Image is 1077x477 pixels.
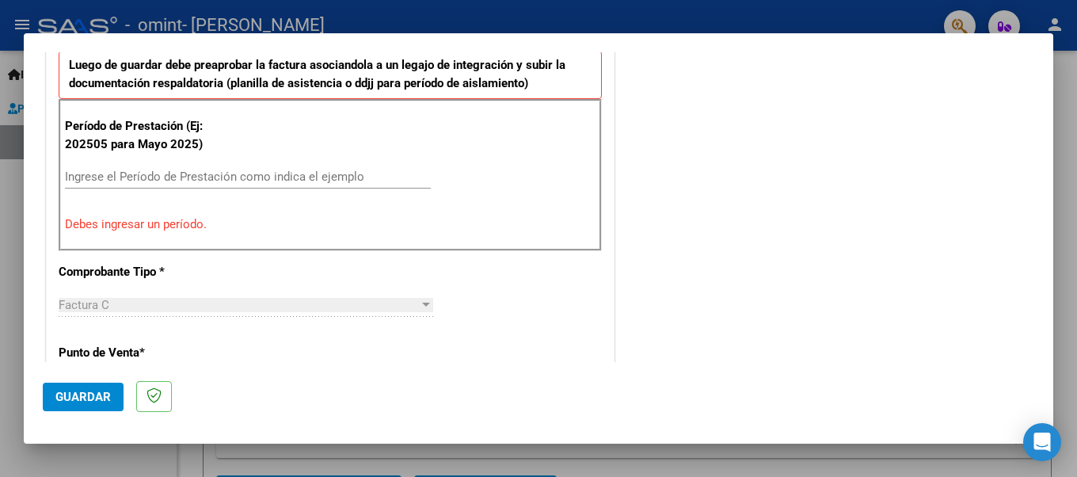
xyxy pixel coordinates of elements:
p: Comprobante Tipo * [59,263,222,281]
p: Punto de Venta [59,344,222,362]
div: Open Intercom Messenger [1023,423,1061,461]
p: Período de Prestación (Ej: 202505 para Mayo 2025) [65,117,224,153]
button: Guardar [43,383,124,411]
p: Debes ingresar un período. [65,216,596,234]
strong: Luego de guardar debe preaprobar la factura asociandola a un legajo de integración y subir la doc... [69,58,565,90]
span: Guardar [55,390,111,404]
span: Factura C [59,298,109,312]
